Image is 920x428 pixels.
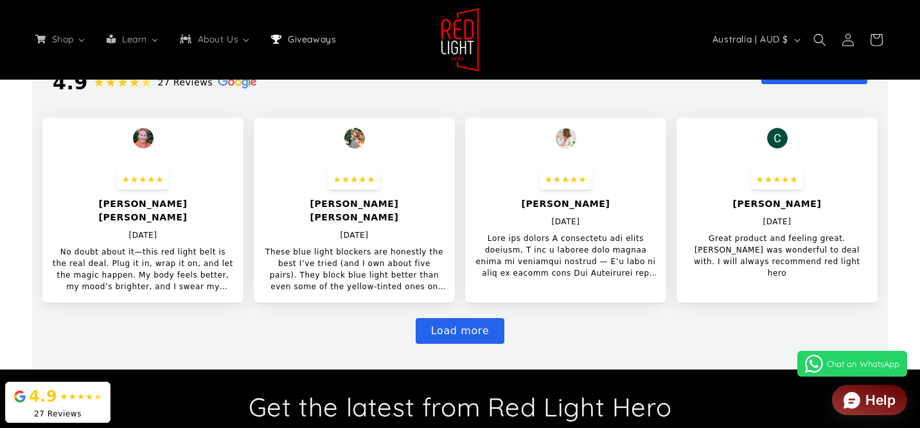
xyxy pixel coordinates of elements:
[260,26,345,53] a: Giveaways
[441,8,479,72] img: Red Light Hero
[119,33,148,45] span: Learn
[712,33,788,46] span: Australia | AUD $
[705,28,806,52] button: Australia | AUD $
[806,26,834,54] summary: Search
[827,359,899,369] span: Chat on WhatsApp
[24,26,96,53] a: Shop
[49,33,75,45] span: Shop
[436,3,484,76] a: Red Light Hero
[169,26,260,53] a: About Us
[96,26,169,53] a: Learn
[865,393,896,407] div: Help
[797,351,907,377] a: Chat on WhatsApp
[285,33,337,45] span: Giveaways
[195,33,240,45] span: About Us
[844,392,860,409] img: widget icon
[58,390,862,424] h2: Get the latest from Red Light Hero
